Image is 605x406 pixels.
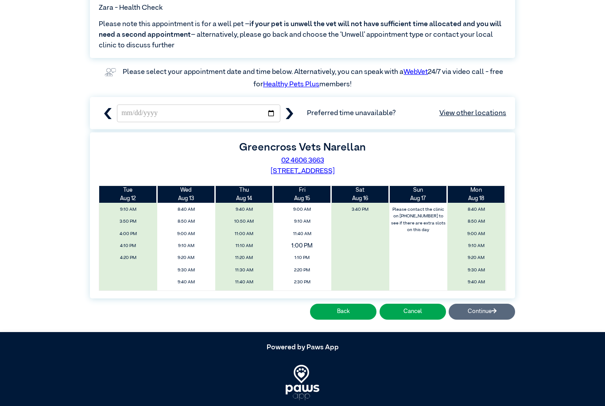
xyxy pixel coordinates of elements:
span: 2:20 PM [275,265,329,275]
span: 3:50 PM [102,217,155,227]
img: vet [102,65,119,79]
a: 02 4606 3663 [281,157,324,164]
span: 4:20 PM [102,253,155,263]
label: Please contact the clinic on [PHONE_NUMBER] to see if there are extra slots on this day [390,205,446,235]
span: 11:20 AM [217,253,271,263]
span: 1:00 PM [217,289,271,299]
th: Aug 15 [273,186,331,203]
span: 1:10 PM [275,253,329,263]
a: Healthy Pets Plus [263,81,319,88]
button: Back [310,304,376,319]
span: 9:00 AM [275,205,329,215]
button: Cancel [380,304,446,319]
a: [STREET_ADDRESS] [271,168,335,175]
span: 9:00 AM [450,229,503,239]
span: 1:00 PM [268,239,337,252]
th: Aug 17 [389,186,447,203]
span: 9:40 AM [160,277,213,287]
span: 10:20 AM [450,289,503,299]
span: Preferred time unavailable? [307,108,506,119]
span: 10:50 AM [217,217,271,227]
span: 9:20 AM [450,253,503,263]
span: 3:40 PM [334,205,387,215]
span: 4:00 PM [102,229,155,239]
span: 11:10 AM [217,241,271,251]
span: 11:40 AM [217,277,271,287]
span: Please note this appointment is for a well pet – – alternatively, please go back and choose the ‘... [99,19,506,51]
span: 9:10 AM [450,241,503,251]
span: Zara - Health Check [99,3,163,13]
span: 8:40 AM [450,205,503,215]
th: Aug 14 [215,186,273,203]
span: 2:40 PM [275,289,329,299]
span: 8:50 AM [450,217,503,227]
span: if your pet is unwell the vet will not have sufficient time allocated and you will need a second ... [99,21,501,39]
a: WebVet [403,69,428,76]
span: 4:10 PM [102,241,155,251]
th: Aug 16 [331,186,389,203]
a: View other locations [439,108,506,119]
span: 11:40 AM [275,229,329,239]
span: 11:00 AM [217,229,271,239]
span: 9:00 AM [160,229,213,239]
span: 11:30 AM [217,265,271,275]
th: Aug 18 [447,186,505,203]
h5: Powered by Paws App [90,344,515,352]
span: 9:50 AM [160,289,213,299]
label: Please select your appointment date and time below. Alternatively, you can speak with a 24/7 via ... [123,69,504,88]
img: PawsApp [286,365,320,400]
span: 9:40 AM [217,205,271,215]
span: 9:30 AM [160,265,213,275]
span: 9:40 AM [450,277,503,287]
th: Aug 12 [99,186,157,203]
span: 9:10 AM [102,205,155,215]
label: Greencross Vets Narellan [239,142,366,153]
span: 9:30 AM [450,265,503,275]
span: 9:10 AM [275,217,329,227]
span: 8:40 AM [160,205,213,215]
span: 8:50 AM [160,217,213,227]
span: 2:30 PM [275,277,329,287]
span: 9:10 AM [160,241,213,251]
span: 9:20 AM [160,253,213,263]
th: Aug 13 [157,186,215,203]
